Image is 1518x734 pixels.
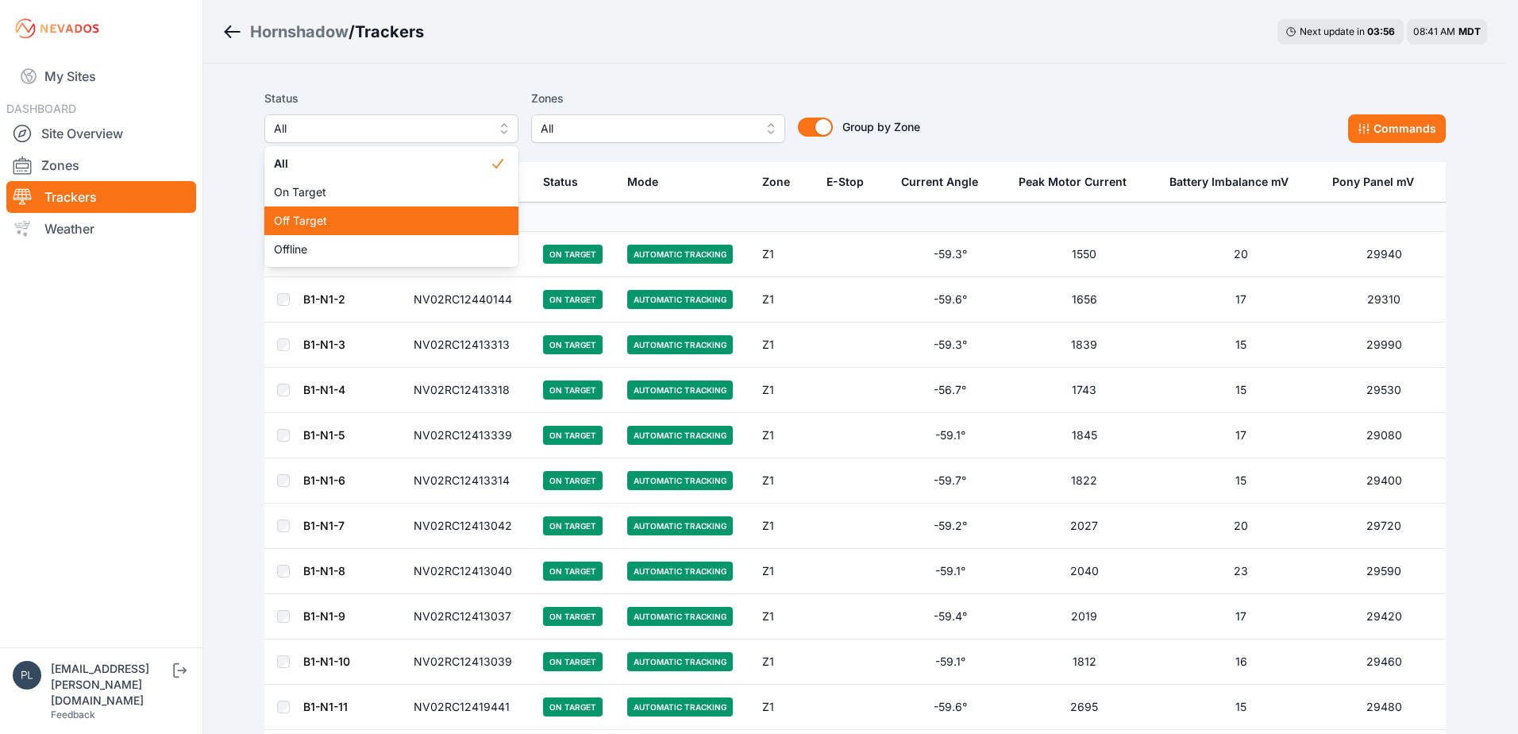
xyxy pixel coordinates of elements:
[264,114,518,143] button: All
[274,119,487,138] span: All
[274,241,490,257] span: Offline
[264,146,518,267] div: All
[274,184,490,200] span: On Target
[274,156,490,172] span: All
[274,213,490,229] span: Off Target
